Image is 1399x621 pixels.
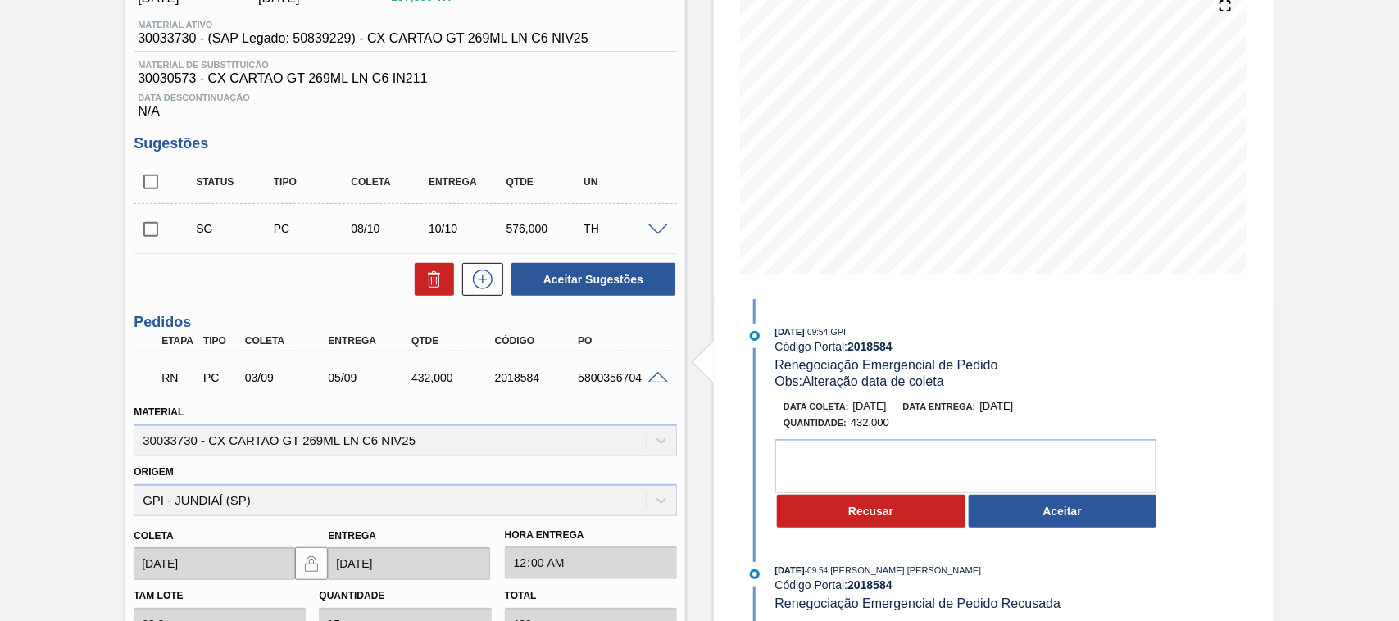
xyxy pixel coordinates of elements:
div: 5800356704 [574,371,666,384]
div: Entrega [324,335,416,347]
label: Entrega [328,530,376,542]
img: atual [750,569,760,579]
span: Renegociação Emergencial de Pedido Recusada [775,596,1061,610]
span: Material de Substituição [138,60,673,70]
label: Quantidade [319,590,384,601]
button: locked [295,547,328,580]
div: Qtde [502,176,588,188]
div: Tipo [199,335,242,347]
div: UN [579,176,665,188]
p: RN [161,371,196,384]
div: Código [491,335,584,347]
span: 30033730 - (SAP Legado: 50839229) - CX CARTAO GT 269ML LN C6 NIV25 [138,31,588,46]
label: Coleta [134,530,173,542]
div: 576,000 [502,222,588,235]
span: Material ativo [138,20,588,29]
h3: Pedidos [134,314,677,331]
label: Hora Entrega [505,524,677,547]
strong: 2018584 [847,340,893,353]
div: Código Portal: [775,340,1165,353]
div: 03/09/2025 [241,371,334,384]
span: [DATE] [853,400,887,412]
span: - 09:54 [805,566,828,575]
span: Quantidade : [784,418,847,428]
label: Origem [134,466,174,478]
div: Entrega [425,176,510,188]
button: Aceitar [969,495,1157,528]
div: 432,000 [407,371,500,384]
input: dd/mm/yyyy [134,547,295,580]
div: 05/09/2025 [324,371,416,384]
div: Pedido de Compra [270,222,355,235]
img: locked [302,554,321,573]
strong: 2018584 [847,578,893,592]
span: Data coleta: [784,401,849,411]
img: atual [750,331,760,341]
input: dd/mm/yyyy [328,547,489,580]
span: 432,000 [851,416,889,428]
span: [DATE] [980,400,1014,412]
div: Etapa [157,335,200,347]
label: Total [505,590,537,601]
span: Data Descontinuação [138,93,673,102]
span: Renegociação Emergencial de Pedido [775,358,998,372]
div: TH [579,222,665,235]
div: N/A [134,86,677,119]
div: 2018584 [491,371,584,384]
span: : GPI [828,327,846,337]
div: Aceitar Sugestões [503,261,677,297]
span: : [PERSON_NAME] [PERSON_NAME] [828,565,981,575]
div: Coleta [241,335,334,347]
div: Pedido de Compra [199,371,242,384]
div: Sugestão Criada [192,222,277,235]
label: Tam lote [134,590,183,601]
div: 10/10/2025 [425,222,510,235]
div: Excluir Sugestões [407,263,454,296]
span: Data entrega: [903,401,976,411]
span: [DATE] [775,327,805,337]
span: 30030573 - CX CARTAO GT 269ML LN C6 IN211 [138,71,673,86]
div: PO [574,335,666,347]
span: [DATE] [775,565,805,575]
span: - 09:54 [805,328,828,337]
div: 08/10/2025 [347,222,432,235]
div: Em renegociação [157,360,200,396]
div: Tipo [270,176,355,188]
div: Status [192,176,277,188]
div: Coleta [347,176,432,188]
button: Recusar [777,495,965,528]
span: Obs: Alteração data de coleta [775,374,944,388]
button: Aceitar Sugestões [511,263,675,296]
label: Material [134,406,184,418]
div: Código Portal: [775,578,1165,592]
div: Nova sugestão [454,263,503,296]
div: Qtde [407,335,500,347]
h3: Sugestões [134,135,677,152]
